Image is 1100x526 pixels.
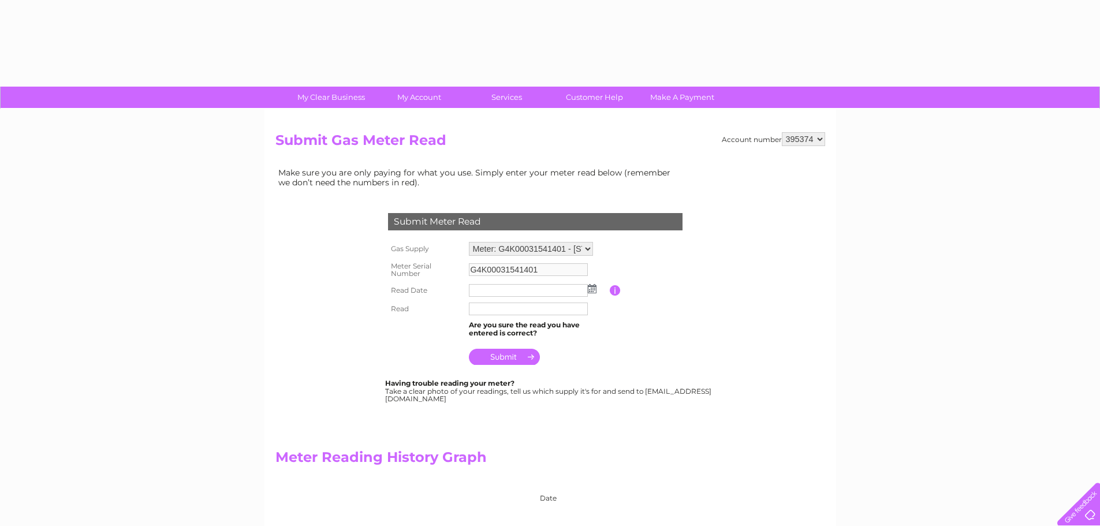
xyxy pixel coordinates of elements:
[385,259,466,282] th: Meter Serial Number
[356,483,680,502] div: Date
[385,239,466,259] th: Gas Supply
[459,87,554,108] a: Services
[610,285,621,296] input: Information
[388,213,683,230] div: Submit Meter Read
[547,87,642,108] a: Customer Help
[588,284,596,293] img: ...
[385,300,466,318] th: Read
[275,165,680,189] td: Make sure you are only paying for what you use. Simply enter your meter read below (remember we d...
[371,87,467,108] a: My Account
[275,132,825,154] h2: Submit Gas Meter Read
[385,379,514,387] b: Having trouble reading your meter?
[284,87,379,108] a: My Clear Business
[466,318,610,340] td: Are you sure the read you have entered is correct?
[275,449,680,471] h2: Meter Reading History Graph
[469,349,540,365] input: Submit
[385,281,466,300] th: Read Date
[722,132,825,146] div: Account number
[385,379,713,403] div: Take a clear photo of your readings, tell us which supply it's for and send to [EMAIL_ADDRESS][DO...
[635,87,730,108] a: Make A Payment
